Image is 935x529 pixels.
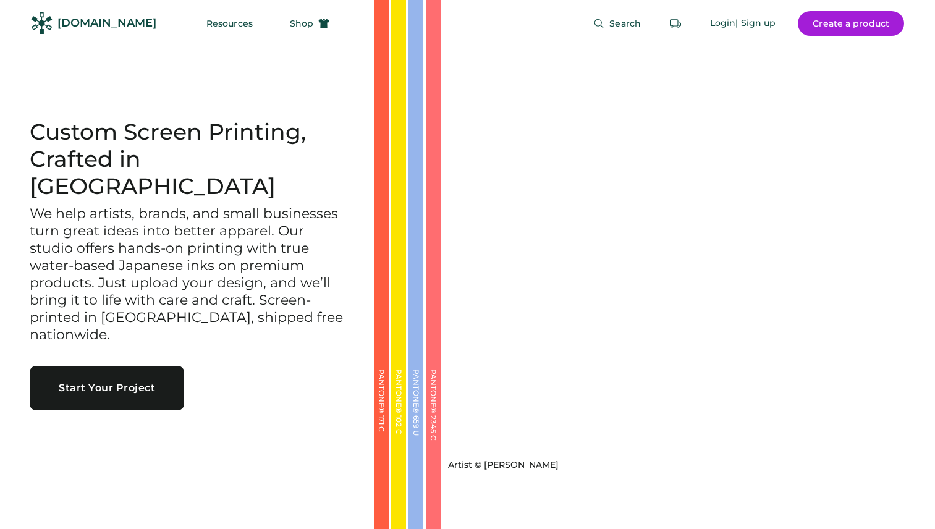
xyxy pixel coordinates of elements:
button: Search [578,11,656,36]
div: PANTONE® 171 C [378,369,385,493]
a: Artist © [PERSON_NAME] [443,454,559,472]
div: | Sign up [735,17,776,30]
div: PANTONE® 659 U [412,369,420,493]
h3: We help artists, brands, and small businesses turn great ideas into better apparel. Our studio of... [30,205,344,344]
h1: Custom Screen Printing, Crafted in [GEOGRAPHIC_DATA] [30,119,344,200]
button: Shop [275,11,344,36]
button: Create a product [798,11,904,36]
div: Login [710,17,736,30]
div: PANTONE® 2345 C [429,369,437,493]
div: [DOMAIN_NAME] [57,15,156,31]
button: Retrieve an order [663,11,688,36]
div: PANTONE® 102 C [395,369,402,493]
span: Shop [290,19,313,28]
img: Rendered Logo - Screens [31,12,53,34]
button: Resources [192,11,268,36]
button: Start Your Project [30,366,184,410]
span: Search [609,19,641,28]
div: Artist © [PERSON_NAME] [448,459,559,472]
